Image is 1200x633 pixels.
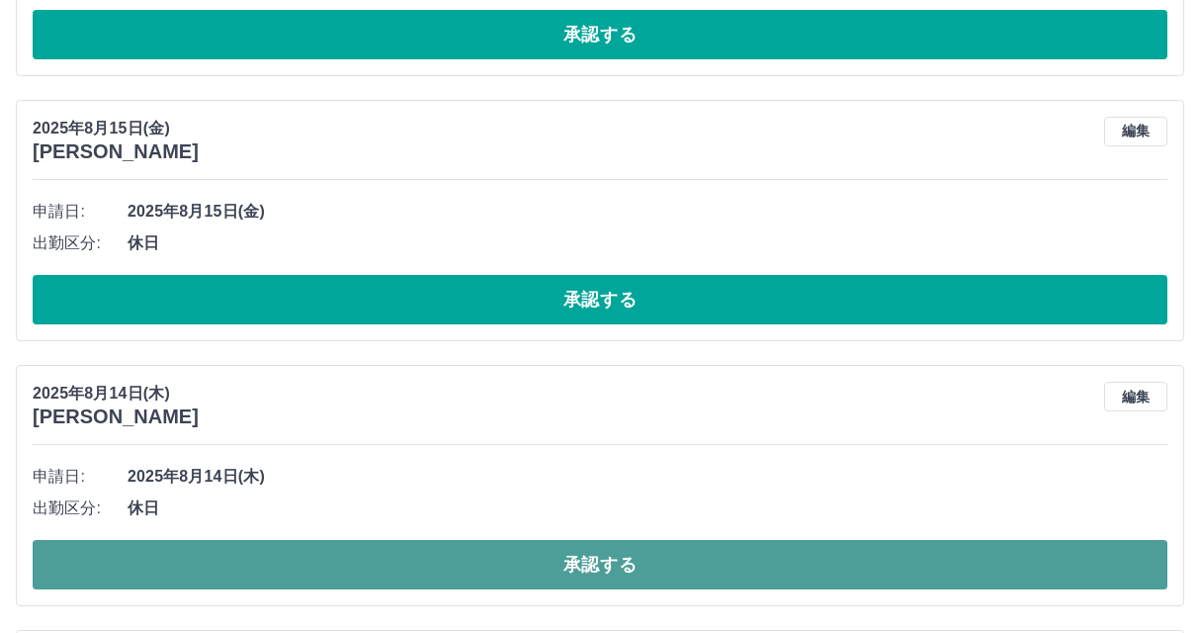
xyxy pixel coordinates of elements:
[33,406,199,428] h3: [PERSON_NAME]
[33,10,1167,59] button: 承認する
[128,497,1167,520] span: 休日
[33,117,199,140] p: 2025年8月15日(金)
[33,140,199,163] h3: [PERSON_NAME]
[33,231,128,255] span: 出勤区分:
[33,200,128,224] span: 申請日:
[33,382,199,406] p: 2025年8月14日(木)
[128,200,1167,224] span: 2025年8月15日(金)
[33,275,1167,324] button: 承認する
[128,465,1167,489] span: 2025年8月14日(木)
[1104,117,1167,146] button: 編集
[1104,382,1167,411] button: 編集
[128,231,1167,255] span: 休日
[33,497,128,520] span: 出勤区分:
[33,540,1167,589] button: 承認する
[33,465,128,489] span: 申請日:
